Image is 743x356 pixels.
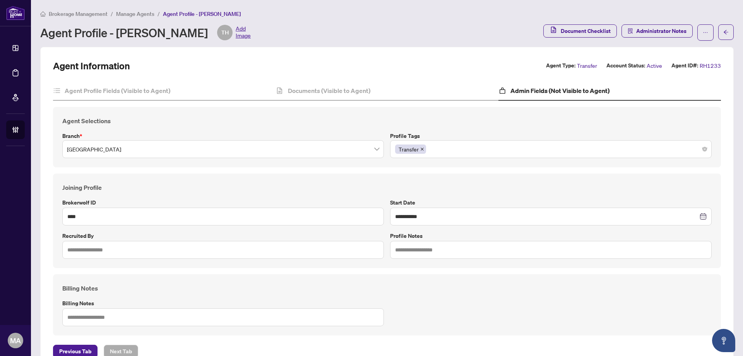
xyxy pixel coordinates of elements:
span: Manage Agents [116,10,154,17]
label: Agent ID#: [671,61,698,70]
span: RH1233 [700,61,721,70]
span: MA [10,335,21,346]
span: close [420,147,424,151]
span: close-circle [702,147,707,151]
span: ellipsis [703,30,708,35]
label: Recruited by [62,232,384,240]
span: Brokerage Management [49,10,108,17]
label: Profile Tags [390,132,712,140]
label: Branch [62,132,384,140]
label: Billing Notes [62,299,384,308]
label: Agent Type: [546,61,575,70]
span: home [40,11,46,17]
span: Administrator Notes [636,25,687,37]
span: solution [628,28,633,34]
span: Transfer [577,61,597,70]
label: Account Status: [606,61,645,70]
li: / [111,9,113,18]
h4: Billing Notes [62,284,712,293]
label: Start Date [390,198,712,207]
span: Active [647,61,662,70]
span: Durham [67,142,379,157]
div: Agent Profile - [PERSON_NAME] [40,25,251,40]
span: Document Checklist [561,25,611,37]
h4: Admin Fields (Not Visible to Agent) [510,86,609,95]
span: Transfer [395,144,426,154]
h4: Documents (Visible to Agent) [288,86,370,95]
span: Agent Profile - [PERSON_NAME] [163,10,241,17]
span: TH [221,28,229,37]
span: arrow-left [723,29,729,35]
button: Administrator Notes [621,24,693,38]
h4: Agent Profile Fields (Visible to Agent) [65,86,170,95]
button: Document Checklist [543,24,617,38]
label: Brokerwolf ID [62,198,384,207]
span: Add Image [236,25,251,40]
h4: Agent Selections [62,116,712,126]
button: Open asap [712,329,735,352]
h2: Agent Information [53,60,130,72]
h4: Joining Profile [62,183,712,192]
li: / [158,9,160,18]
span: Transfer [399,145,419,153]
label: Profile Notes [390,232,712,240]
img: logo [6,6,25,20]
